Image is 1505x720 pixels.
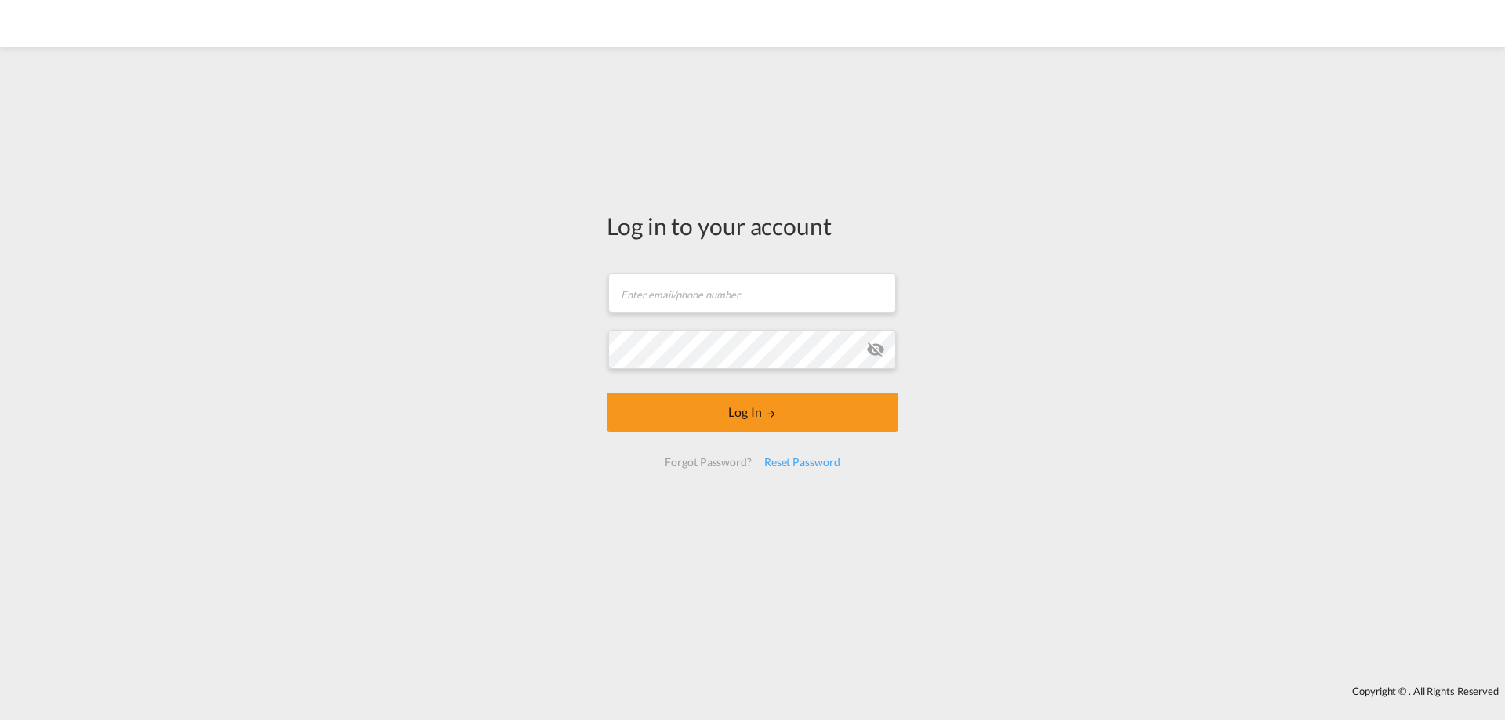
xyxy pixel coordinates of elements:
div: Forgot Password? [658,448,757,476]
input: Enter email/phone number [608,273,896,313]
div: Log in to your account [607,209,898,242]
md-icon: icon-eye-off [866,340,885,359]
div: Reset Password [758,448,847,476]
button: LOGIN [607,393,898,432]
